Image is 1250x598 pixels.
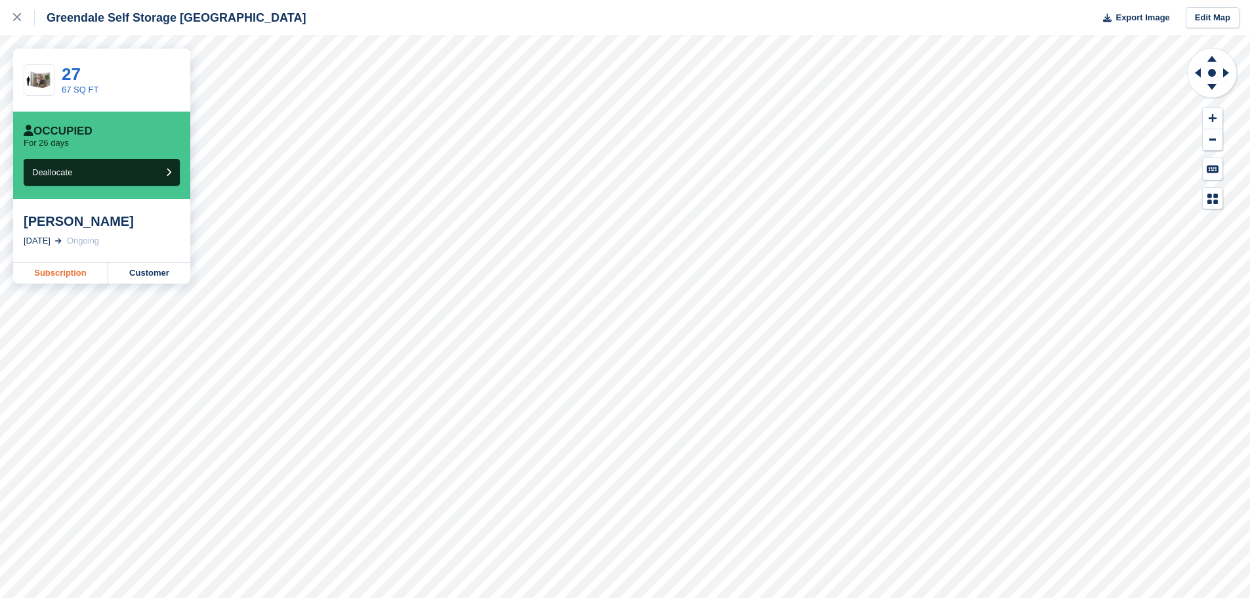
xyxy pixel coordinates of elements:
button: Deallocate [24,159,180,186]
a: 27 [62,64,81,84]
button: Zoom Out [1203,129,1222,151]
div: Greendale Self Storage [GEOGRAPHIC_DATA] [35,10,306,26]
span: Export Image [1115,11,1169,24]
img: 64-sqft-unit.jpg [24,69,54,92]
a: Customer [108,263,190,284]
div: [PERSON_NAME] [24,213,180,229]
div: [DATE] [24,234,51,247]
span: Deallocate [32,167,72,177]
button: Keyboard Shortcuts [1203,158,1222,180]
p: For 26 days [24,138,69,148]
a: 67 SQ FT [62,85,98,95]
div: Occupied [24,125,93,138]
div: Ongoing [67,234,99,247]
a: Edit Map [1186,7,1240,29]
img: arrow-right-light-icn-cde0832a797a2874e46488d9cf13f60e5c3a73dbe684e267c42b8395dfbc2abf.svg [55,238,62,244]
a: Subscription [13,263,108,284]
button: Zoom In [1203,108,1222,129]
button: Map Legend [1203,188,1222,209]
button: Export Image [1095,7,1170,29]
